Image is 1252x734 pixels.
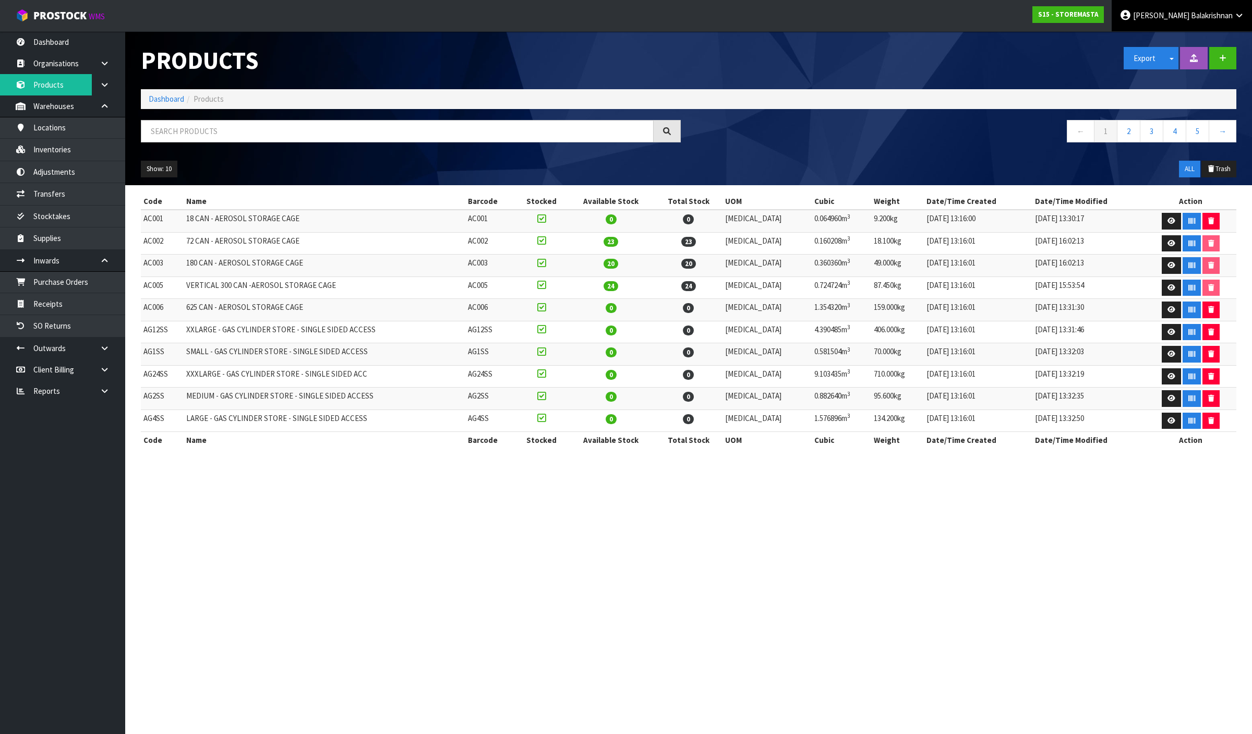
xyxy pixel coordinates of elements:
[812,276,871,299] td: 0.724724m
[683,347,694,357] span: 0
[465,321,516,343] td: AG12SS
[141,47,681,74] h1: Products
[655,432,723,449] th: Total Stock
[683,414,694,424] span: 0
[141,161,177,177] button: Show: 10
[924,388,1032,410] td: [DATE] 13:16:01
[723,276,812,299] td: [MEDICAL_DATA]
[1209,120,1236,142] a: →
[1032,210,1145,232] td: [DATE] 13:30:17
[141,365,184,388] td: AG24SS
[141,410,184,432] td: AG4SS
[1163,120,1186,142] a: 4
[1032,276,1145,299] td: [DATE] 15:53:54
[847,390,850,398] sup: 3
[1186,120,1209,142] a: 5
[924,343,1032,366] td: [DATE] 13:16:01
[1032,255,1145,277] td: [DATE] 16:02:13
[871,193,924,210] th: Weight
[683,214,694,224] span: 0
[1124,47,1165,69] button: Export
[683,392,694,402] span: 0
[567,193,655,210] th: Available Stock
[141,276,184,299] td: AC005
[465,365,516,388] td: AG24SS
[141,210,184,232] td: AC001
[723,365,812,388] td: [MEDICAL_DATA]
[681,237,696,247] span: 23
[812,343,871,366] td: 0.581504m
[184,232,465,255] td: 72 CAN - AEROSOL STORAGE CAGE
[1038,10,1098,19] strong: S15 - STOREMASTA
[465,193,516,210] th: Barcode
[465,343,516,366] td: AG1SS
[184,410,465,432] td: LARGE - GAS CYLINDER STORE - SINGLE SIDED ACCESS
[924,255,1032,277] td: [DATE] 13:16:01
[847,257,850,264] sup: 3
[847,279,850,286] sup: 3
[606,303,617,313] span: 0
[1145,432,1236,449] th: Action
[141,299,184,321] td: AC006
[184,299,465,321] td: 625 CAN - AEROSOL STORAGE CAGE
[655,193,723,210] th: Total Stock
[924,276,1032,299] td: [DATE] 13:16:01
[1067,120,1094,142] a: ←
[141,432,184,449] th: Code
[141,321,184,343] td: AG12SS
[723,232,812,255] td: [MEDICAL_DATA]
[847,213,850,220] sup: 3
[567,432,655,449] th: Available Stock
[812,210,871,232] td: 0.064960m
[465,299,516,321] td: AC006
[723,321,812,343] td: [MEDICAL_DATA]
[871,210,924,232] td: 9.200kg
[141,388,184,410] td: AG2SS
[812,410,871,432] td: 1.576896m
[847,368,850,375] sup: 3
[465,210,516,232] td: AC001
[606,347,617,357] span: 0
[681,281,696,291] span: 24
[1032,410,1145,432] td: [DATE] 13:32:50
[1032,321,1145,343] td: [DATE] 13:31:46
[847,235,850,242] sup: 3
[606,414,617,424] span: 0
[606,214,617,224] span: 0
[141,193,184,210] th: Code
[1201,161,1236,177] button: Trash
[871,365,924,388] td: 710.000kg
[847,412,850,419] sup: 3
[1032,299,1145,321] td: [DATE] 13:31:30
[812,321,871,343] td: 4.390485m
[681,259,696,269] span: 20
[924,210,1032,232] td: [DATE] 13:16:00
[924,232,1032,255] td: [DATE] 13:16:01
[465,410,516,432] td: AG4SS
[1032,388,1145,410] td: [DATE] 13:32:35
[924,410,1032,432] td: [DATE] 13:16:01
[871,432,924,449] th: Weight
[723,255,812,277] td: [MEDICAL_DATA]
[1032,343,1145,366] td: [DATE] 13:32:03
[871,321,924,343] td: 406.000kg
[924,193,1032,210] th: Date/Time Created
[683,370,694,380] span: 0
[924,321,1032,343] td: [DATE] 13:16:01
[16,9,29,22] img: cube-alt.png
[1191,10,1233,20] span: Balakrishnan
[924,432,1032,449] th: Date/Time Created
[194,94,224,104] span: Products
[184,193,465,210] th: Name
[141,343,184,366] td: AG1SS
[1032,432,1145,449] th: Date/Time Modified
[604,281,618,291] span: 24
[33,9,87,22] span: ProStock
[1145,193,1236,210] th: Action
[924,299,1032,321] td: [DATE] 13:16:01
[606,392,617,402] span: 0
[847,302,850,309] sup: 3
[723,410,812,432] td: [MEDICAL_DATA]
[871,410,924,432] td: 134.200kg
[516,432,567,449] th: Stocked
